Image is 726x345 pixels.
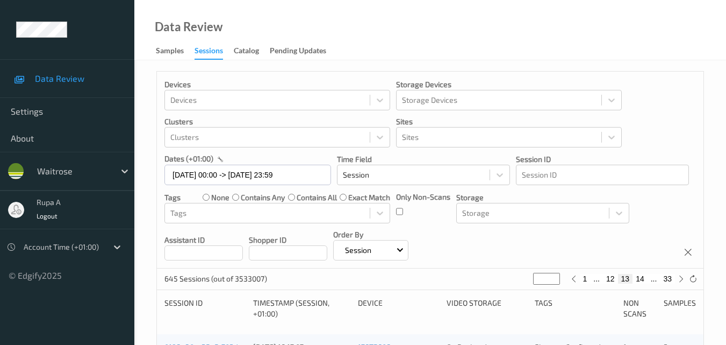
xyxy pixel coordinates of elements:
[164,192,181,203] p: Tags
[195,44,234,60] a: Sessions
[270,45,326,59] div: Pending Updates
[447,298,528,319] div: Video Storage
[333,229,408,240] p: Order By
[456,192,629,203] p: Storage
[623,298,656,319] div: Non Scans
[396,116,622,127] p: Sites
[164,235,243,245] p: Assistant ID
[660,274,675,284] button: 33
[580,274,591,284] button: 1
[156,44,195,59] a: Samples
[297,192,337,203] label: contains all
[348,192,390,203] label: exact match
[195,45,223,60] div: Sessions
[396,192,450,202] p: Only Non-Scans
[164,79,390,90] p: Devices
[516,154,689,165] p: Session ID
[164,298,246,319] div: Session ID
[156,45,184,59] div: Samples
[234,44,270,59] a: Catalog
[603,274,618,284] button: 12
[155,22,222,32] div: Data Review
[358,298,439,319] div: Device
[234,45,259,59] div: Catalog
[164,153,213,164] p: dates (+01:00)
[164,116,390,127] p: Clusters
[211,192,229,203] label: none
[396,79,622,90] p: Storage Devices
[341,245,375,256] p: Session
[253,298,350,319] div: Timestamp (Session, +01:00)
[590,274,603,284] button: ...
[535,298,616,319] div: Tags
[337,154,510,165] p: Time Field
[249,235,327,245] p: Shopper ID
[648,274,660,284] button: ...
[618,274,633,284] button: 13
[664,298,696,319] div: Samples
[164,273,267,284] p: 645 Sessions (out of 3533007)
[632,274,648,284] button: 14
[270,44,337,59] a: Pending Updates
[241,192,285,203] label: contains any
